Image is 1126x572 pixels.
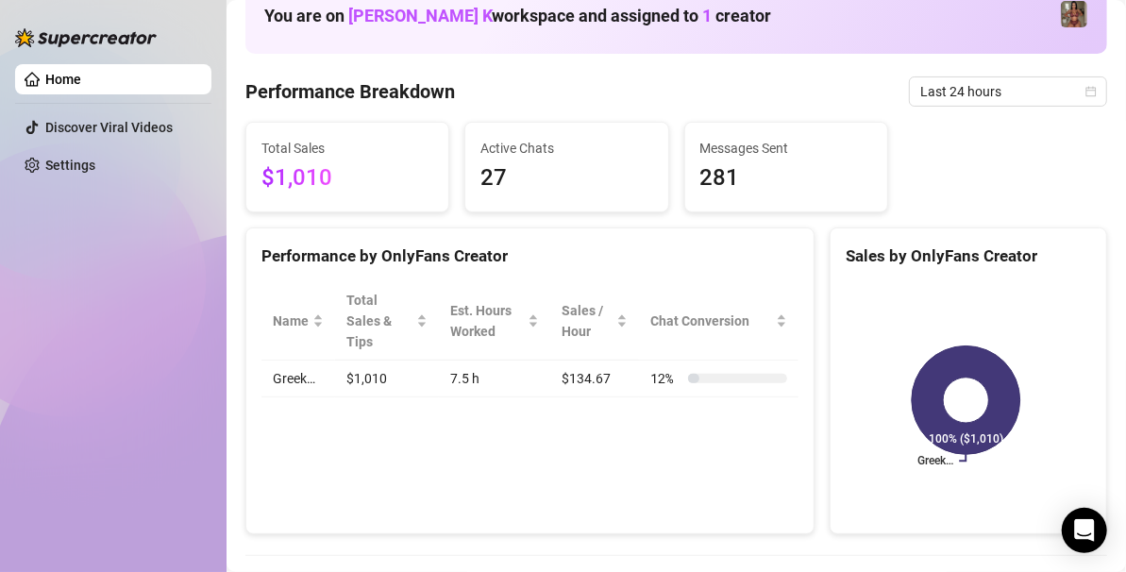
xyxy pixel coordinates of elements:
div: Open Intercom Messenger [1062,508,1107,553]
span: Chat Conversion [650,311,772,331]
h1: You are on workspace and assigned to creator [264,6,771,26]
span: 27 [480,160,652,196]
div: Performance by OnlyFans Creator [261,244,798,269]
span: 281 [700,160,872,196]
span: Active Chats [480,138,652,159]
a: Discover Viral Videos [45,120,173,135]
th: Chat Conversion [639,282,798,361]
img: Greek [1061,1,1087,27]
th: Name [261,282,335,361]
span: $1,010 [261,160,433,196]
th: Sales / Hour [550,282,639,361]
div: Est. Hours Worked [450,300,524,342]
span: Messages Sent [700,138,872,159]
div: Sales by OnlyFans Creator [846,244,1091,269]
th: Total Sales & Tips [335,282,439,361]
span: Total Sales [261,138,433,159]
td: $1,010 [335,361,439,397]
span: 1 [702,6,712,25]
img: logo-BBDzfeDw.svg [15,28,157,47]
td: 7.5 h [439,361,550,397]
span: Last 24 hours [920,77,1096,106]
span: Total Sales & Tips [346,290,412,352]
h4: Performance Breakdown [245,78,455,105]
span: [PERSON_NAME] K [348,6,492,25]
td: Greek… [261,361,335,397]
a: Settings [45,158,95,173]
span: Name [273,311,309,331]
text: Greek… [918,455,954,468]
td: $134.67 [550,361,639,397]
span: calendar [1085,86,1097,97]
span: 12 % [650,368,681,389]
a: Home [45,72,81,87]
span: Sales / Hour [562,300,613,342]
